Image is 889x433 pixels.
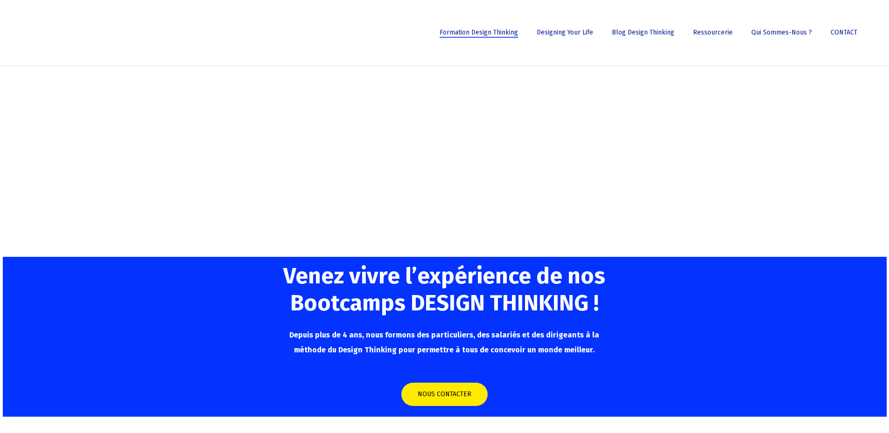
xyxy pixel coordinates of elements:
[537,28,593,36] span: Designing Your Life
[418,390,471,399] span: NOUS CONTACTER
[532,29,598,36] a: Designing Your Life
[612,28,674,36] span: Blog Design Thinking
[826,29,862,36] a: CONTACT
[688,29,737,36] a: Ressourcerie
[283,262,605,316] span: Venez vivre l’expérience de nos Bootcamps DESIGN THINKING !
[401,383,488,406] a: NOUS CONTACTER
[13,14,112,51] img: French Future Academy
[289,330,599,354] span: Depuis plus de 4 ans, nous formons des particuliers, des salariés et des dirigeants à la méthode ...
[831,28,857,36] span: CONTACT
[440,28,518,36] span: Formation Design Thinking
[747,29,817,36] a: Qui sommes-nous ?
[693,28,733,36] span: Ressourcerie
[435,29,523,36] a: Formation Design Thinking
[751,28,812,36] span: Qui sommes-nous ?
[607,29,679,36] a: Blog Design Thinking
